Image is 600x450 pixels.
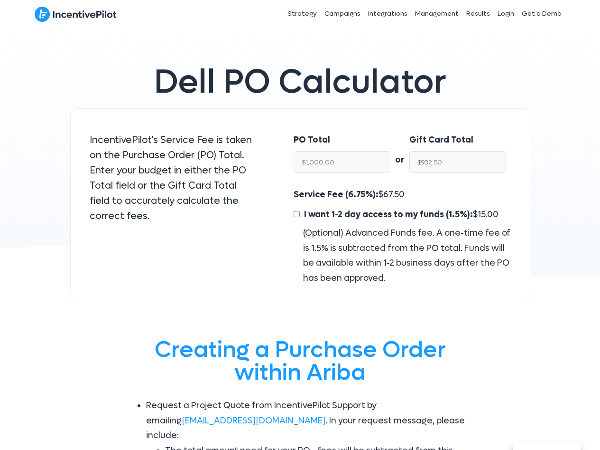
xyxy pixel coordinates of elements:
[364,2,411,26] a: Integrations
[35,6,117,22] img: IncentivePilot
[219,2,566,26] nav: Header Menu
[304,209,473,220] span: I want 1-2 day access to my funds (1.5%):
[294,226,510,286] div: (Optional) Advanced Funds fee. A one-time fee of is 1.5% is subtracted from the PO total. Funds w...
[302,209,498,220] span: $
[518,2,565,26] a: Get a Demo
[154,60,446,104] span: Dell PO Calculator
[294,187,510,286] div: $
[294,133,330,148] label: PO Total
[284,2,321,26] a: Strategy
[478,209,498,220] span: 15.00
[462,2,494,26] a: Results
[409,133,473,148] label: Gift Card Total
[155,335,446,387] span: Creating a Purchase Order within Ariba
[294,189,378,200] span: Service Fee (6.75%):
[494,2,518,26] a: Login
[411,2,462,26] a: Management
[321,2,364,26] a: Campaigns
[390,133,409,168] div: or
[182,415,325,426] a: [EMAIL_ADDRESS][DOMAIN_NAME]
[294,211,300,217] input: I want 1-2 day access to my funds (1.5%):$15.00
[90,133,256,224] p: IncentivePilot's Service Fee is taken on the Purchase Order (PO) Total. Enter your budget in eith...
[383,189,405,200] span: 67.50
